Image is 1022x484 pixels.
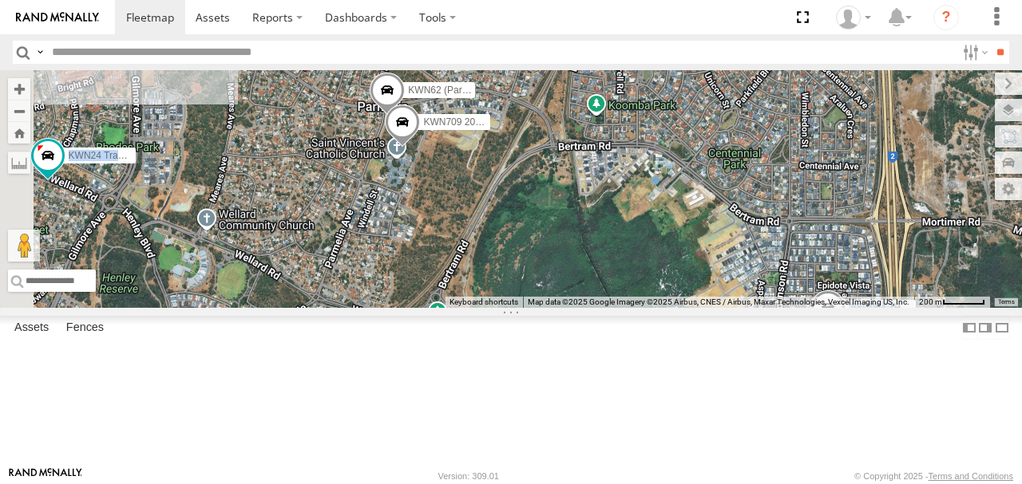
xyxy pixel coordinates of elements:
label: Dock Summary Table to the Right [977,316,993,339]
label: Hide Summary Table [994,316,1010,339]
i: ? [933,5,959,30]
span: Map data ©2025 Google Imagery ©2025 Airbus, CNES / Airbus, Maxar Technologies, Vexcel Imaging US,... [528,297,909,306]
img: rand-logo.svg [16,12,99,23]
span: KWN709 2001093 Ford Ranger [423,116,558,128]
button: Keyboard shortcuts [450,297,518,308]
div: Jeff Wegner [830,6,877,30]
label: Search Query [34,41,46,64]
label: Measure [8,151,30,174]
a: Terms and Conditions [929,471,1013,481]
div: Version: 309.01 [438,471,499,481]
button: Zoom out [8,100,30,122]
label: Fences [58,317,112,339]
span: KWN62 (Parks) [408,85,474,96]
label: Dock Summary Table to the Left [961,316,977,339]
button: Zoom Home [8,122,30,144]
span: KWN24 Tractor [69,150,134,161]
div: © Copyright 2025 - [854,471,1013,481]
span: 200 m [919,297,942,306]
label: Search Filter Options [957,41,991,64]
label: Assets [6,317,57,339]
label: Map Settings [995,178,1022,200]
button: Drag Pegman onto the map to open Street View [8,230,40,262]
a: Visit our Website [9,468,82,484]
button: Map Scale: 200 m per 50 pixels [914,297,990,308]
button: Zoom in [8,78,30,100]
a: Terms (opens in new tab) [998,299,1015,305]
